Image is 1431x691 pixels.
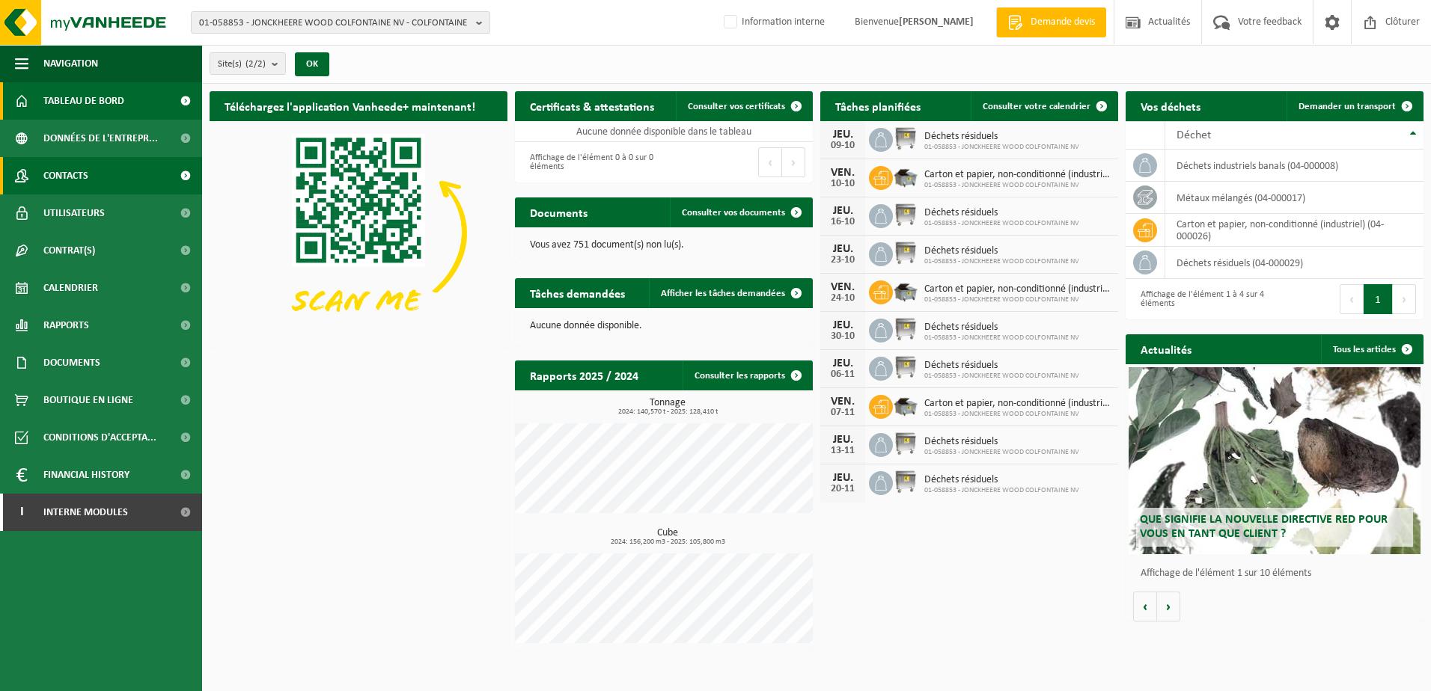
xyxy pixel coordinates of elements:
img: WB-5000-GAL-GY-01 [893,278,918,304]
span: Tableau de bord [43,82,124,120]
span: 01-058853 - JONCKHEERE WOOD COLFONTAINE NV [924,410,1111,419]
span: 01-058853 - JONCKHEERE WOOD COLFONTAINE NV [924,143,1079,152]
div: 24-10 [828,293,858,304]
img: WB-1100-GAL-GY-02 [893,354,918,380]
div: JEU. [828,205,858,217]
img: WB-5000-GAL-GY-01 [893,164,918,189]
span: Utilisateurs [43,194,105,232]
button: Next [782,147,805,177]
img: WB-1100-GAL-GY-02 [893,431,918,456]
div: JEU. [828,243,858,255]
span: Carton et papier, non-conditionné (industriel) [924,283,1111,295]
span: Déchets résiduels [924,322,1079,334]
div: 07-11 [828,408,858,418]
span: Financial History [43,456,129,494]
h2: Rapports 2025 / 2024 [515,360,653,390]
span: Boutique en ligne [43,381,133,419]
a: Consulter vos documents [670,197,811,227]
span: Site(s) [218,53,266,76]
h2: Certificats & attestations [515,91,669,120]
div: 30-10 [828,331,858,342]
span: Afficher les tâches demandées [661,289,785,298]
span: 01-058853 - JONCKHEERE WOOD COLFONTAINE NV [924,219,1079,228]
span: 01-058853 - JONCKHEERE WOOD COLFONTAINE NV [924,334,1079,343]
p: Aucune donnée disponible. [530,321,798,331]
span: Documents [43,344,100,381]
div: JEU. [828,472,858,484]
button: Next [1393,284,1416,314]
span: Consulter votre calendrier [983,102,1090,111]
span: Déchets résiduels [924,207,1079,219]
a: Demande devis [996,7,1106,37]
h3: Tonnage [522,398,813,416]
a: Consulter votre calendrier [971,91,1117,121]
a: Que signifie la nouvelle directive RED pour vous en tant que client ? [1129,367,1421,554]
span: Que signifie la nouvelle directive RED pour vous en tant que client ? [1140,514,1388,540]
button: Previous [758,147,782,177]
button: Site(s)(2/2) [210,52,286,75]
h2: Téléchargez l'application Vanheede+ maintenant! [210,91,490,120]
span: 01-058853 - JONCKHEERE WOOD COLFONTAINE NV [924,295,1111,304]
p: Vous avez 751 document(s) non lu(s). [530,240,798,251]
img: WB-1100-GAL-GY-02 [893,202,918,227]
h2: Documents [515,197,602,227]
img: WB-1100-GAL-GY-02 [893,316,918,342]
span: Contacts [43,157,88,194]
span: Navigation [43,45,98,82]
span: Carton et papier, non-conditionné (industriel) [924,398,1111,410]
span: Contrat(s) [43,232,95,269]
div: 20-11 [828,484,858,494]
button: 1 [1364,284,1393,314]
span: 01-058853 - JONCKHEERE WOOD COLFONTAINE NV [924,486,1079,495]
div: Affichage de l'élément 0 à 0 sur 0 éléments [522,146,656,179]
img: WB-5000-GAL-GY-01 [893,393,918,418]
div: 23-10 [828,255,858,265]
span: 01-058853 - JONCKHEERE WOOD COLFONTAINE NV - COLFONTAINE [199,12,470,34]
span: Demande devis [1027,15,1099,30]
a: Tous les articles [1321,334,1422,364]
div: VEN. [828,396,858,408]
span: Interne modules [43,494,128,531]
div: 06-11 [828,369,858,380]
img: WB-1100-GAL-GY-02 [893,469,918,494]
img: WB-1100-GAL-GY-02 [893,126,918,151]
button: 01-058853 - JONCKHEERE WOOD COLFONTAINE NV - COLFONTAINE [191,11,490,34]
td: déchets résiduels (04-000029) [1165,247,1424,279]
a: Consulter vos certificats [676,91,811,121]
td: métaux mélangés (04-000017) [1165,182,1424,214]
div: 16-10 [828,217,858,227]
span: Consulter vos certificats [688,102,785,111]
div: JEU. [828,434,858,446]
td: Aucune donnée disponible dans le tableau [515,121,813,142]
h2: Tâches demandées [515,278,640,307]
span: I [15,494,28,531]
div: 09-10 [828,141,858,151]
div: VEN. [828,167,858,179]
span: Calendrier [43,269,98,307]
div: 13-11 [828,446,858,456]
button: Volgende [1157,592,1180,621]
h2: Tâches planifiées [820,91,936,120]
p: Affichage de l'élément 1 sur 10 éléments [1141,568,1416,579]
span: Données de l'entrepr... [43,120,158,157]
td: carton et papier, non-conditionné (industriel) (04-000026) [1165,214,1424,247]
span: 01-058853 - JONCKHEERE WOOD COLFONTAINE NV [924,448,1079,457]
span: 01-058853 - JONCKHEERE WOOD COLFONTAINE NV [924,257,1079,266]
a: Afficher les tâches demandées [649,278,811,308]
h2: Vos déchets [1126,91,1215,120]
strong: [PERSON_NAME] [899,16,974,28]
img: WB-1100-GAL-GY-02 [893,240,918,265]
span: Consulter vos documents [682,208,785,218]
div: VEN. [828,281,858,293]
span: Déchet [1177,129,1211,141]
a: Consulter les rapports [683,360,811,390]
span: Conditions d'accepta... [43,419,156,456]
span: Demander un transport [1299,102,1396,111]
div: JEU. [828,129,858,141]
span: Déchets résiduels [924,360,1079,372]
span: 2024: 156,200 m3 - 2025: 105,800 m3 [522,538,813,546]
span: Déchets résiduels [924,436,1079,448]
td: déchets industriels banals (04-000008) [1165,150,1424,182]
div: JEU. [828,357,858,369]
button: Vorige [1133,592,1157,621]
